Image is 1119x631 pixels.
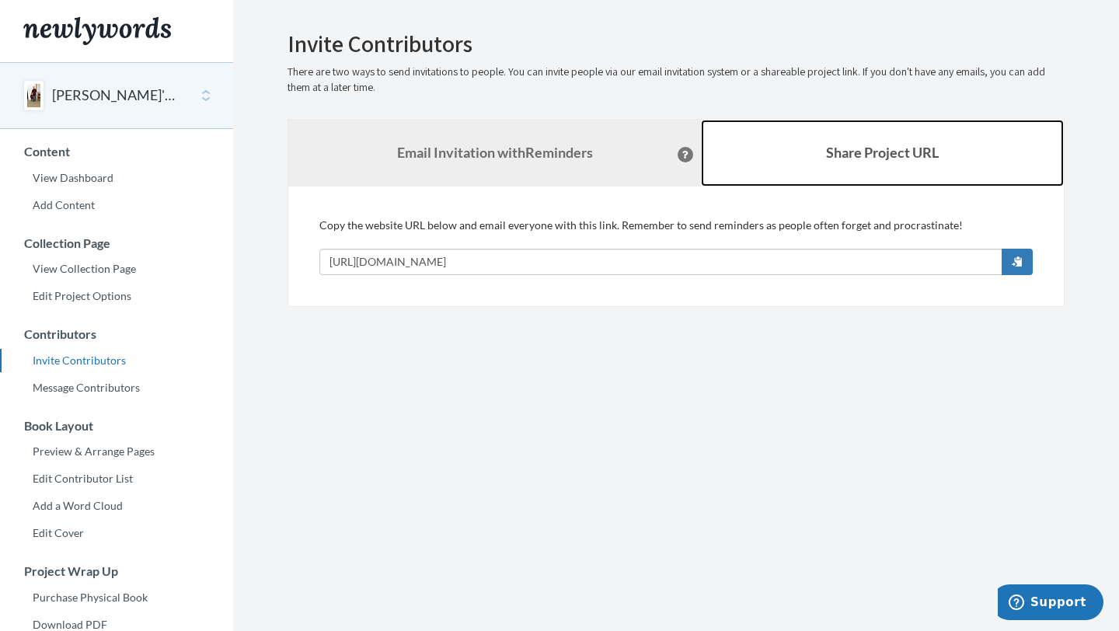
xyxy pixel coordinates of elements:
h3: Contributors [1,327,233,341]
h2: Invite Contributors [288,31,1065,57]
button: [PERSON_NAME]'s Memory Book [52,85,178,106]
p: There are two ways to send invitations to people. You can invite people via our email invitation ... [288,64,1065,96]
h3: Content [1,145,233,159]
b: Share Project URL [826,144,939,161]
img: Newlywords logo [23,17,171,45]
h3: Project Wrap Up [1,564,233,578]
div: Copy the website URL below and email everyone with this link. Remember to send reminders as peopl... [319,218,1033,275]
h3: Book Layout [1,419,233,433]
strong: Email Invitation with Reminders [397,144,593,161]
iframe: Opens a widget where you can chat to one of our agents [998,584,1103,623]
h3: Collection Page [1,236,233,250]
